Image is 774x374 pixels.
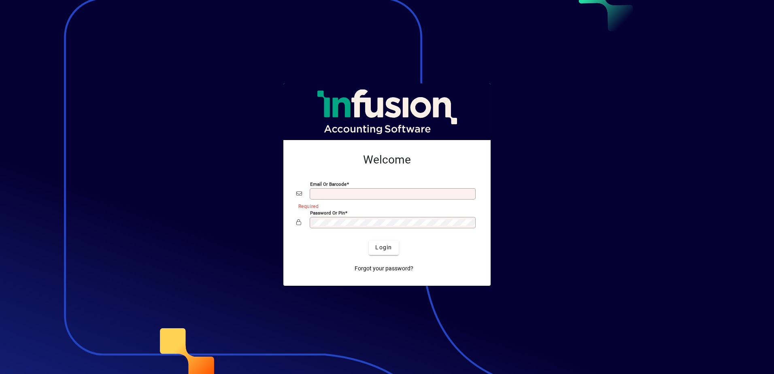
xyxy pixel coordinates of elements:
[298,202,471,210] mat-error: Required
[351,261,417,276] a: Forgot your password?
[355,264,413,273] span: Forgot your password?
[375,243,392,252] span: Login
[310,181,347,187] mat-label: Email or Barcode
[296,153,478,167] h2: Welcome
[310,210,345,215] mat-label: Password or Pin
[369,240,398,255] button: Login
